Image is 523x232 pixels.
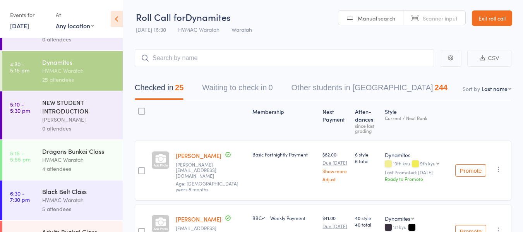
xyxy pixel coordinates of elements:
[10,9,48,21] div: Events for
[42,205,116,213] div: 5 attendees
[176,180,238,192] span: Age: [DEMOGRAPHIC_DATA] years 8 months
[355,151,379,158] span: 6 style
[56,9,94,21] div: At
[175,83,183,92] div: 25
[176,215,221,223] a: [PERSON_NAME]
[231,26,252,33] span: Waratah
[135,49,434,67] input: Search by name
[42,147,116,155] div: Dragons Bunkai Class
[423,14,458,22] span: Scanner input
[420,161,436,166] div: 9th kyu
[252,215,316,221] div: BBC+1 - Weekly Payment
[355,123,379,133] div: since last grading
[10,190,30,203] time: 6:30 - 7:30 pm
[42,98,116,115] div: NEW STUDENT INTRODUCTION
[385,170,449,175] small: Last Promoted: [DATE]
[322,160,349,165] small: Due [DATE]
[176,151,221,160] a: [PERSON_NAME]
[358,14,395,22] span: Manual search
[42,75,116,84] div: 25 attendees
[322,151,349,182] div: $82.00
[42,155,116,164] div: HVMAC Waratah
[435,83,448,92] div: 244
[292,79,448,100] button: Other students in [GEOGRAPHIC_DATA]244
[355,158,379,164] span: 6 total
[355,221,379,228] span: 40 total
[42,35,116,44] div: 0 attendees
[185,10,231,23] span: Dynamites
[10,21,29,30] a: [DATE]
[10,101,30,113] time: 5:10 - 5:30 pm
[42,115,116,124] div: [PERSON_NAME]
[455,164,486,177] button: Promote
[482,85,508,93] div: Last name
[56,21,94,30] div: Any location
[42,196,116,205] div: HVMAC Waratah
[467,50,511,67] button: CSV
[2,91,123,139] a: 5:10 -5:30 pmNEW STUDENT INTRODUCTION[PERSON_NAME]0 attendees
[252,151,316,158] div: Basic Fortnightly Payment
[202,79,273,100] button: Waiting to check in0
[322,223,349,229] small: Due [DATE]
[10,150,31,162] time: 5:15 - 5:55 pm
[42,187,116,196] div: Black Belt Class
[10,61,29,73] time: 4:30 - 5:15 pm
[385,151,449,159] div: Dynamites
[322,168,349,174] a: Show more
[42,124,116,133] div: 0 attendees
[382,104,452,137] div: Style
[352,104,382,137] div: Atten­dances
[2,140,123,180] a: 5:15 -5:55 pmDragons Bunkai ClassHVMAC Waratah4 attendees
[249,104,319,137] div: Membership
[176,162,246,179] small: emily_ayres@outlook.com.au
[2,51,123,91] a: 4:30 -5:15 pmDynamitesHVMAC Waratah25 attendees
[268,83,273,92] div: 0
[136,26,166,33] span: [DATE] 16:30
[2,180,123,220] a: 6:30 -7:30 pmBlack Belt ClassHVMAC Waratah5 attendees
[136,10,185,23] span: Roll Call for
[319,104,352,137] div: Next Payment
[178,26,219,33] span: HVMAC Waratah
[42,58,116,66] div: Dynamites
[355,215,379,221] span: 40 style
[385,161,449,167] div: 10th kyu
[463,85,480,93] label: Sort by
[135,79,183,100] button: Checked in25
[385,115,449,120] div: Current / Next Rank
[385,175,449,182] div: Ready to Promote
[385,215,410,222] div: Dynamites
[42,164,116,173] div: 4 attendees
[472,10,512,26] a: Exit roll call
[42,66,116,75] div: HVMAC Waratah
[322,177,349,182] a: Adjust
